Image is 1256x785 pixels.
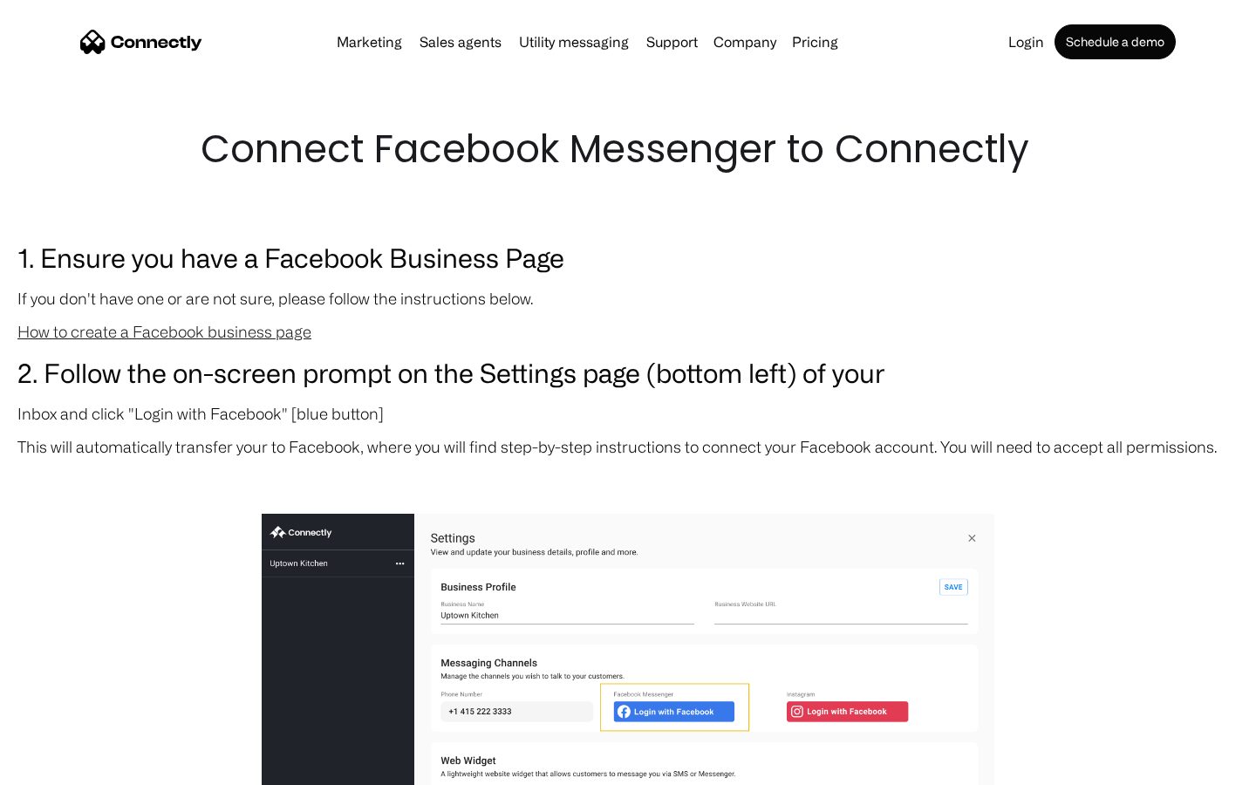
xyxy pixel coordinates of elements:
a: Pricing [785,35,845,49]
p: ‍ [17,468,1239,492]
h3: 2. Follow the on-screen prompt on the Settings page (bottom left) of your [17,352,1239,392]
a: Schedule a demo [1055,24,1176,59]
a: Login [1001,35,1051,49]
p: This will automatically transfer your to Facebook, where you will find step-by-step instructions ... [17,434,1239,459]
div: Company [713,30,776,54]
a: Utility messaging [512,35,636,49]
ul: Language list [35,754,105,779]
h1: Connect Facebook Messenger to Connectly [201,122,1055,176]
p: Inbox and click "Login with Facebook" [blue button] [17,401,1239,426]
a: Support [639,35,705,49]
h3: 1. Ensure you have a Facebook Business Page [17,237,1239,277]
a: How to create a Facebook business page [17,323,311,340]
p: If you don't have one or are not sure, please follow the instructions below. [17,286,1239,311]
aside: Language selected: English [17,754,105,779]
a: Sales agents [413,35,509,49]
a: Marketing [330,35,409,49]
